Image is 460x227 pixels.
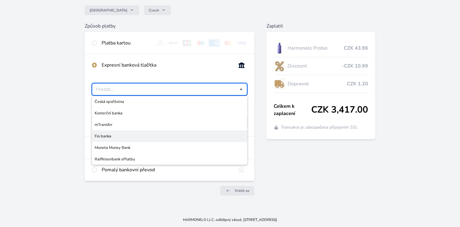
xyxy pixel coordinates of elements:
[274,103,311,117] span: Celkem k zaplacení
[287,80,347,87] span: Dopravné
[236,61,247,69] img: onlineBanking_CZ.svg
[220,186,254,196] a: Vrátit se
[195,39,206,47] img: maestro.svg
[154,39,165,47] img: diners.svg
[342,62,368,70] span: -CZK 10.99
[149,8,159,13] span: Czech
[274,58,285,74] img: discount-lo.png
[102,166,231,173] div: Pomalý bankovní převod
[95,133,244,139] span: Fio banka
[102,61,231,69] div: Expresní banková tlačítka
[235,188,250,193] span: Vrátit se
[95,110,244,116] span: Komerční banka
[181,39,193,47] img: jcb.svg
[92,83,247,95] div: Vyberte svou banku
[236,166,247,173] img: bankTransfer_IBAN.svg
[274,76,285,91] img: delivery-lo.png
[287,62,341,70] span: Discount
[85,22,254,30] h6: Způsob platby
[95,156,244,162] span: Raiffeisenbank ePlatby
[266,22,375,30] h6: Zaplatit
[168,39,179,47] img: discover.svg
[274,41,285,56] img: CLEAN_PROBIO_se_stinem_x-lo.jpg
[102,39,149,47] div: Platba kartou
[144,5,171,15] button: Czech
[95,145,244,151] span: Moneta Money Bank
[236,39,247,47] img: visa.svg
[281,124,358,130] span: Transakce je zabezpečena připojením SSL
[96,86,239,93] input: Česká spořitelnaKomerční bankamTransferFio bankaMoneta Money BankRaiffeisenbank ePlatby
[222,39,233,47] img: mc.svg
[95,122,244,128] span: mTransfer
[209,39,220,47] img: amex.svg
[85,5,139,15] button: [GEOGRAPHIC_DATA]
[90,8,127,13] span: [GEOGRAPHIC_DATA]
[347,80,368,87] span: CZK 1.20
[287,44,344,52] span: Harmonelo Probio
[95,99,244,105] span: Česká spořitelna
[344,44,368,52] span: CZK 43.96
[311,104,368,115] span: CZK 3,417.00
